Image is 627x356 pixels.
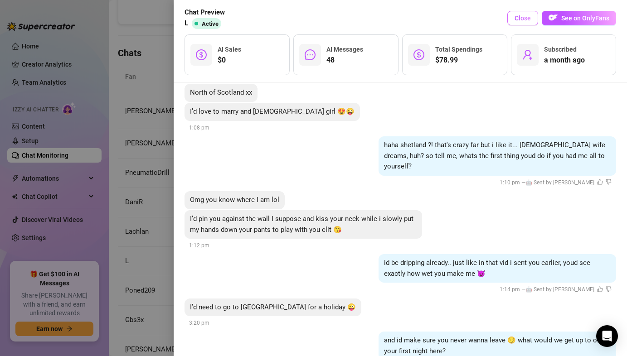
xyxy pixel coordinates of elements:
span: I’d love to marry and [DEMOGRAPHIC_DATA] girl 😍😜 [190,107,355,115]
span: L [185,18,188,29]
span: a month ago [544,55,585,66]
div: Open Intercom Messenger [596,325,618,347]
button: Close [507,11,538,25]
span: dollar [413,49,424,60]
span: id be dripping already.. just like in that vid i sent you earlier, youd see exactly how wet you m... [384,259,590,278]
img: OF [549,13,558,22]
span: like [597,286,603,292]
span: like [597,179,603,185]
span: AI Sales [218,46,241,53]
span: Subscribed [544,46,577,53]
span: Chat Preview [185,7,225,18]
button: OFSee on OnlyFans [542,11,616,25]
span: $78.99 [435,55,482,66]
span: 48 [326,55,363,66]
span: haha shetland ?! that's crazy far but i like it... [DEMOGRAPHIC_DATA] wife dreams, huh? so tell m... [384,141,605,170]
span: dislike [606,286,612,292]
span: 1:10 pm — [500,179,612,186]
span: $0 [218,55,241,66]
span: message [305,49,316,60]
span: 3:20 pm [189,320,209,326]
span: Close [515,14,531,22]
a: OFSee on OnlyFans [542,11,616,26]
span: 🤖 Sent by [PERSON_NAME] [525,286,594,293]
span: Total Spendings [435,46,482,53]
span: user-add [522,49,533,60]
span: AI Messages [326,46,363,53]
span: I’d need to go to [GEOGRAPHIC_DATA] for a holiday 😜 [190,303,356,311]
span: 1:08 pm [189,125,209,131]
span: dollar [196,49,207,60]
span: I’d pin you against the wall I suppose and kiss your neck while i slowly put my hands down your p... [190,215,413,234]
span: 1:12 pm [189,242,209,249]
span: and id make sure you never wanna leave 😏 what would we get up to on your first night here? [384,336,601,355]
span: North of Scotland xx [190,88,252,96]
span: 🤖 Sent by [PERSON_NAME] [525,179,594,186]
span: 1:14 pm — [500,286,612,293]
span: dislike [606,179,612,185]
span: Omg you know where I am lol [190,196,279,204]
span: Active [202,20,219,27]
span: See on OnlyFans [561,14,609,22]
